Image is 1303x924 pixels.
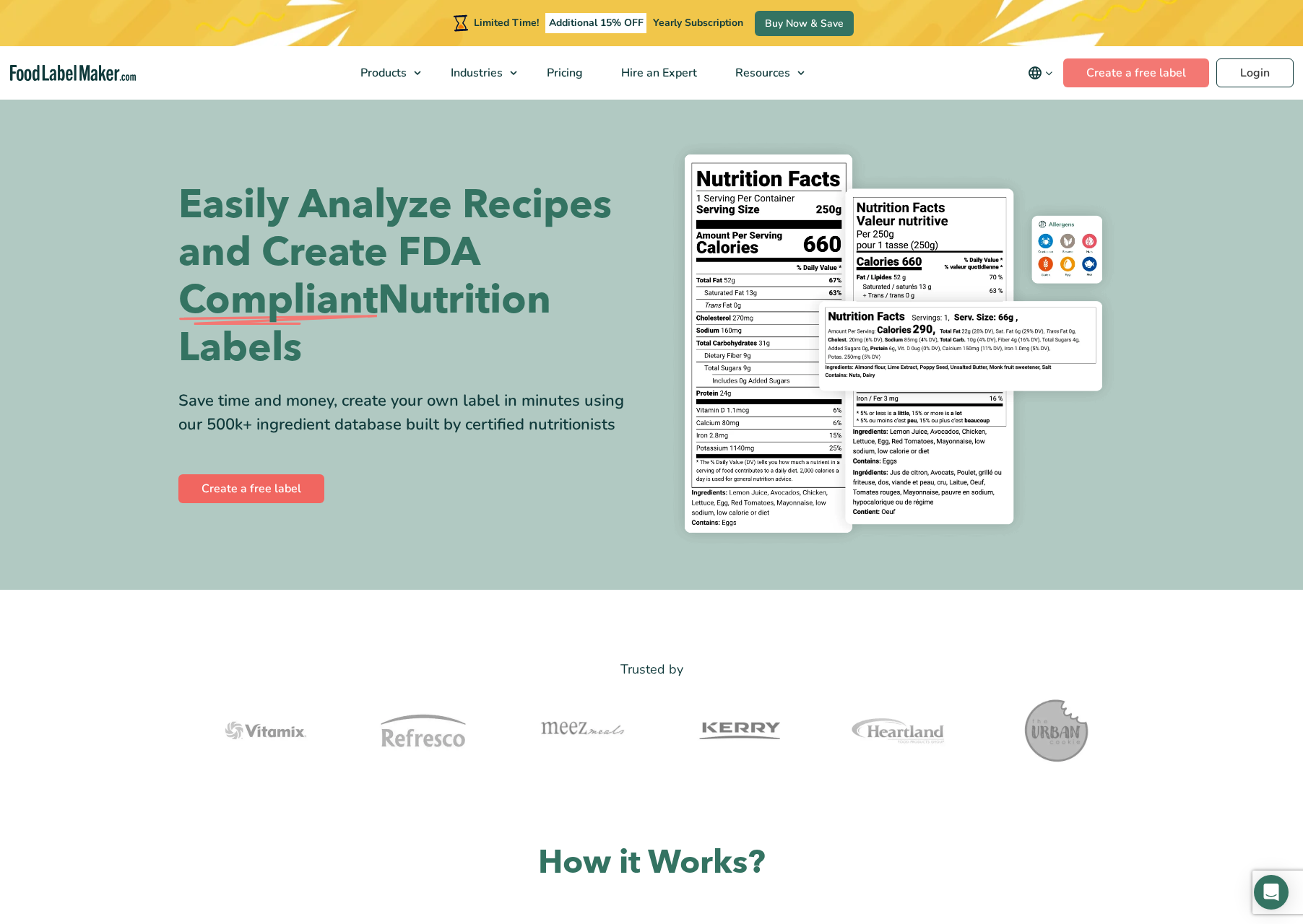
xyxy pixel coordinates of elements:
div: Open Intercom Messenger [1254,875,1289,910]
h1: Easily Analyze Recipes and Create FDA Nutrition Labels [178,181,641,372]
a: Products [342,46,428,100]
span: Hire an Expert [617,65,698,81]
span: Yearly Subscription [653,16,743,30]
span: Pricing [542,65,584,81]
a: Pricing [528,46,599,100]
div: Save time and money, create your own label in minutes using our 500k+ ingredient database built b... [178,389,641,437]
a: Resources [717,46,812,100]
span: Resources [731,65,792,81]
span: Industries [446,65,504,81]
a: Create a free label [1063,58,1209,87]
span: Products [356,65,408,81]
a: Buy Now & Save [755,11,854,36]
span: Compliant [178,276,378,324]
a: Hire an Expert [602,46,713,100]
span: Limited Time! [474,16,539,30]
a: Industries [432,46,524,100]
a: Login [1216,58,1294,87]
p: Trusted by [178,659,1125,680]
h2: How it Works? [178,842,1125,884]
span: Additional 15% OFF [545,13,647,33]
a: Create a free label [178,474,324,503]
